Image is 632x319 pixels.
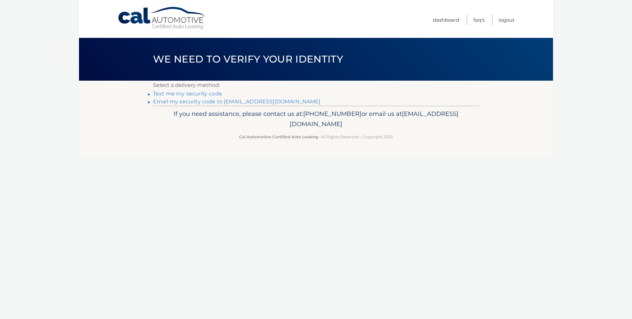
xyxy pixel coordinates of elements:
[118,7,206,30] a: Cal Automotive
[473,14,485,25] a: FAQ's
[153,81,479,90] p: Select a delivery method:
[499,14,514,25] a: Logout
[153,98,321,105] a: Email my security code to [EMAIL_ADDRESS][DOMAIN_NAME]
[157,133,475,140] p: - All Rights Reserved - Copyright 2025
[239,134,318,139] strong: Cal Automotive Certified Auto Leasing
[153,91,222,97] a: Text me my security code
[433,14,459,25] a: Dashboard
[157,109,475,130] p: If you need assistance, please contact us at: or email us at
[303,110,361,118] span: [PHONE_NUMBER]
[153,53,343,65] span: We need to verify your identity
